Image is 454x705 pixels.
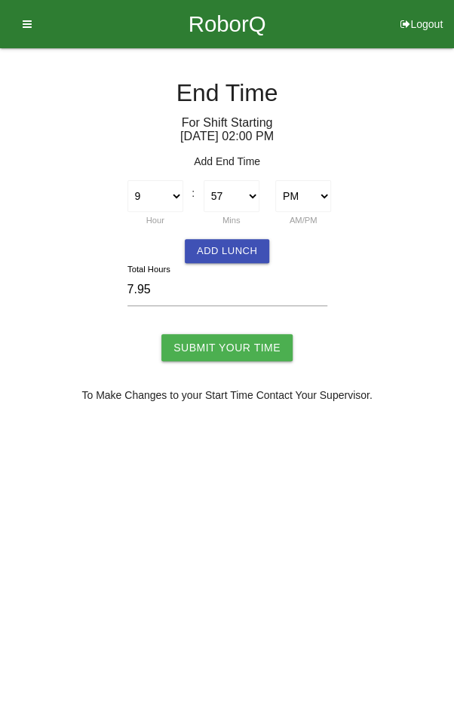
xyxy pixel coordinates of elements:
input: Submit Your Time [161,334,293,361]
p: Add End Time [11,154,443,170]
p: To Make Changes to your Start Time Contact Your Supervisor. [11,388,443,403]
div: : [191,180,195,201]
label: AM/PM [290,216,317,225]
h6: For Shift Starting [DATE] 02 : 00 PM [11,116,443,143]
label: Hour [146,216,164,225]
h4: End Time [11,80,443,106]
label: Mins [222,216,241,225]
label: Total Hours [127,263,170,276]
button: Add Lunch [185,239,269,263]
